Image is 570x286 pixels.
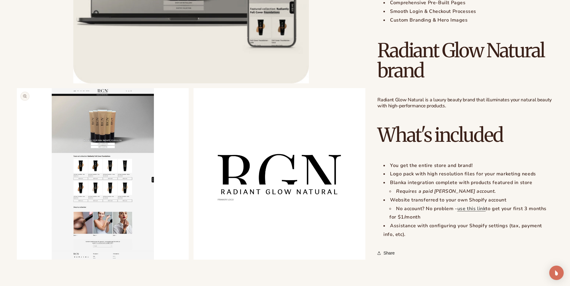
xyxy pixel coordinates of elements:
[383,161,553,170] li: You get the entire store and brand!
[377,40,553,81] h2: Radiant Glow Natural brand
[377,125,553,145] h2: What's included
[383,170,553,178] li: Logo pack with high resolution files for your marketing needs
[390,17,468,23] span: Custom Branding & Hero Images
[383,222,553,239] li: Assistance with configuring your Shopify settings (tax, payment info, etc).
[377,246,396,260] button: Share
[383,178,553,196] li: Blanka integration complete with products featured in store
[390,8,476,15] span: Smooth Login & Checkout Processes
[457,205,486,212] a: use this link
[383,196,553,222] li: Website transferred to your own Shopify account
[549,266,564,280] div: Open Intercom Messenger
[377,97,553,109] p: Radiant Glow Natural is a luxury beauty brand that illuminates your natural beauty with high-perf...
[396,188,496,195] em: Requires a paid [PERSON_NAME] account.
[389,204,553,222] li: No account? No problem - to get your first 3 months for $1/month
